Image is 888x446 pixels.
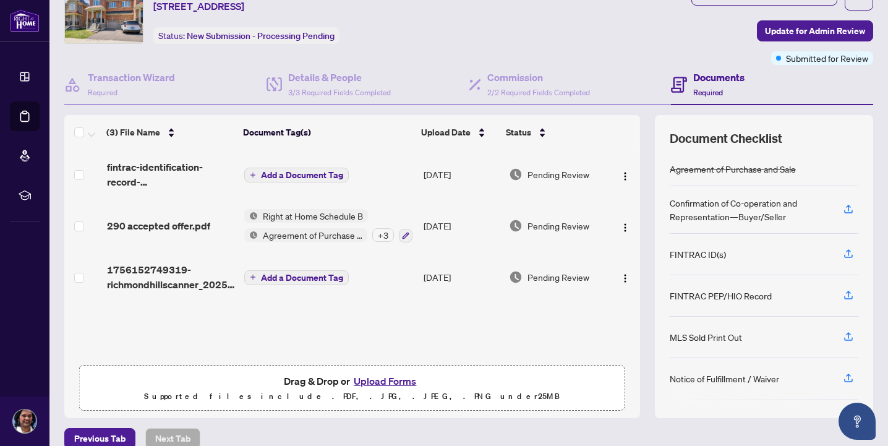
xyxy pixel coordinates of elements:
[527,168,589,181] span: Pending Review
[238,115,416,150] th: Document Tag(s)
[693,70,745,85] h4: Documents
[765,21,865,41] span: Update for Admin Review
[620,223,630,233] img: Logo
[87,389,617,404] p: Supported files include .PDF, .JPG, .JPEG, .PNG under 25 MB
[416,115,501,150] th: Upload Date
[670,130,782,147] span: Document Checklist
[101,115,238,150] th: (3) File Name
[419,252,503,302] td: [DATE]
[839,403,876,440] button: Open asap
[615,165,635,184] button: Logo
[372,228,394,242] div: + 3
[258,209,368,223] span: Right at Home Schedule B
[419,150,503,199] td: [DATE]
[527,219,589,233] span: Pending Review
[187,30,335,41] span: New Submission - Processing Pending
[153,27,339,44] div: Status:
[244,269,349,285] button: Add a Document Tag
[106,126,160,139] span: (3) File Name
[261,273,343,282] span: Add a Document Tag
[80,366,625,411] span: Drag & Drop orUpload FormsSupported files include .PDF, .JPG, .JPEG, .PNG under25MB
[13,410,36,433] img: Profile Icon
[670,162,796,176] div: Agreement of Purchase and Sale
[244,270,349,285] button: Add a Document Tag
[350,373,420,389] button: Upload Forms
[288,88,391,97] span: 3/3 Required Fields Completed
[670,289,772,302] div: FINTRAC PEP/HIO Record
[88,70,175,85] h4: Transaction Wizard
[620,273,630,283] img: Logo
[786,51,868,65] span: Submitted for Review
[244,209,412,242] button: Status IconRight at Home Schedule BStatus IconAgreement of Purchase and Sale+3
[757,20,873,41] button: Update for Admin Review
[261,171,343,179] span: Add a Document Tag
[284,373,420,389] span: Drag & Drop or
[244,209,258,223] img: Status Icon
[10,9,40,32] img: logo
[250,274,256,280] span: plus
[250,172,256,178] span: plus
[244,168,349,182] button: Add a Document Tag
[670,196,829,223] div: Confirmation of Co-operation and Representation—Buyer/Seller
[421,126,471,139] span: Upload Date
[670,330,742,344] div: MLS Sold Print Out
[615,216,635,236] button: Logo
[288,70,391,85] h4: Details & People
[107,262,234,292] span: 1756152749319-richmondhillscanner_20250825_155623.pdf
[244,167,349,183] button: Add a Document Tag
[620,171,630,181] img: Logo
[670,372,779,385] div: Notice of Fulfillment / Waiver
[419,199,503,252] td: [DATE]
[258,228,367,242] span: Agreement of Purchase and Sale
[107,160,234,189] span: fintrac-identification-record-[PERSON_NAME]-20250828-120702.pdf
[509,219,523,233] img: Document Status
[506,126,531,139] span: Status
[487,70,590,85] h4: Commission
[487,88,590,97] span: 2/2 Required Fields Completed
[244,228,258,242] img: Status Icon
[509,270,523,284] img: Document Status
[509,168,523,181] img: Document Status
[670,247,726,261] div: FINTRAC ID(s)
[501,115,607,150] th: Status
[693,88,723,97] span: Required
[615,267,635,287] button: Logo
[88,88,117,97] span: Required
[107,218,210,233] span: 290 accepted offer.pdf
[527,270,589,284] span: Pending Review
